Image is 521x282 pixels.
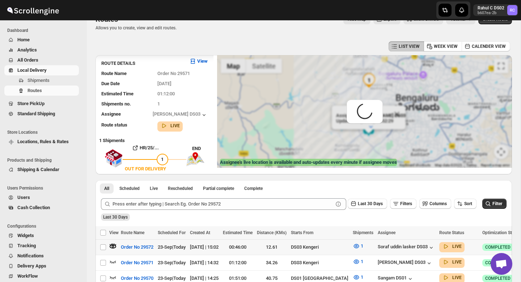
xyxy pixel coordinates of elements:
[153,111,208,119] div: [PERSON_NAME] DS03
[100,183,114,194] button: All routes
[442,258,462,266] button: LIVE
[121,244,153,251] span: Order No 29572
[17,253,44,258] span: Notifications
[105,144,123,173] img: shop.svg
[291,275,348,282] div: DS01 [GEOGRAPHIC_DATA]
[101,101,131,107] span: Shipments no.
[464,201,472,206] span: Sort
[101,60,183,67] h3: ROUTE DETAILS
[186,152,204,166] img: trip_end.png
[492,201,502,206] span: Filter
[123,142,168,154] button: HR/25/...
[17,233,34,238] span: Widgets
[17,57,38,63] span: All Orders
[400,201,412,206] span: Filters
[485,275,511,281] span: COMPLETED
[121,230,144,235] span: Route Name
[434,43,458,49] span: WEEK VIEW
[101,71,127,76] span: Route Name
[160,122,180,129] button: LIVE
[17,195,30,200] span: Users
[121,275,153,282] span: Order No 29570
[192,145,213,152] div: END
[454,199,476,209] button: Sort
[103,215,128,220] span: Last 30 Days
[104,186,109,191] span: All
[348,256,368,268] button: 1
[378,244,435,251] button: Soraf uddin lasker DS03
[4,137,79,147] button: Locations, Rules & Rates
[203,186,234,191] span: Partial complete
[4,251,79,261] button: Notifications
[439,230,464,235] span: Route Status
[491,253,512,275] div: Open chat
[157,81,171,86] span: [DATE]
[190,275,219,282] div: [DATE] | 14:25
[158,244,186,250] span: 23-Sep | Today
[473,4,518,16] button: User menu
[17,67,47,73] span: Local Delivery
[17,37,30,42] span: Home
[158,230,186,235] span: Scheduled For
[348,199,387,209] button: Last 30 Days
[27,78,50,83] span: Shipments
[389,41,424,51] button: LIST VIEW
[197,58,208,64] b: View
[485,244,511,250] span: COMPLETED
[378,230,395,235] span: Assignee
[220,159,397,166] label: Assignee's live location is available and auto-updates every minute if assignee moves
[472,43,506,49] span: CALENDER VIEW
[4,203,79,213] button: Cash Collection
[17,167,59,172] span: Shipping & Calendar
[452,244,462,249] b: LIVE
[223,244,253,251] div: 00:46:00
[96,134,125,143] b: 1 Shipments
[223,275,253,282] div: 01:51:00
[168,186,193,191] span: Rescheduled
[4,55,79,65] button: All Orders
[117,257,158,269] button: Order No 29571
[190,230,210,235] span: Created At
[419,199,451,209] button: Columns
[101,91,134,96] span: Estimated Time
[291,230,313,235] span: Starts From
[7,185,82,191] span: Users Permissions
[101,111,121,117] span: Assignee
[113,198,333,210] input: Press enter after typing | Search Eg. Order No 29572
[353,230,373,235] span: Shipments
[161,157,164,162] span: 1
[7,157,82,163] span: Products and Shipping
[442,243,462,250] button: LIVE
[478,5,504,11] p: Rahul C DS02
[17,139,69,144] span: Locations, Rules & Rates
[117,241,158,253] button: Order No 29572
[510,8,515,13] text: RC
[27,88,42,93] span: Routes
[390,199,416,209] button: Filters
[170,123,180,128] b: LIVE
[17,273,38,279] span: WorkFlow
[4,75,79,86] button: Shipments
[257,275,287,282] div: 40.75
[7,223,82,229] span: Configurations
[291,244,348,251] div: DS03 Kengeri
[452,260,462,265] b: LIVE
[150,186,158,191] span: Live
[109,230,119,235] span: View
[485,260,511,266] span: COMPLETED
[4,261,79,271] button: Delivery Apps
[424,41,462,51] button: WEEK VIEW
[96,25,177,31] p: Allows you to create, view and edit routes.
[482,199,507,209] button: Filter
[157,101,160,107] span: 1
[190,244,219,251] div: [DATE] | 15:02
[378,260,433,267] button: [PERSON_NAME] DS03
[223,230,253,235] span: Estimated Time
[4,241,79,251] button: Tracking
[4,86,79,96] button: Routes
[361,259,363,264] span: 1
[158,260,186,265] span: 23-Sep | Today
[158,275,186,281] span: 23-Sep | Today
[190,259,219,266] div: [DATE] | 14:32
